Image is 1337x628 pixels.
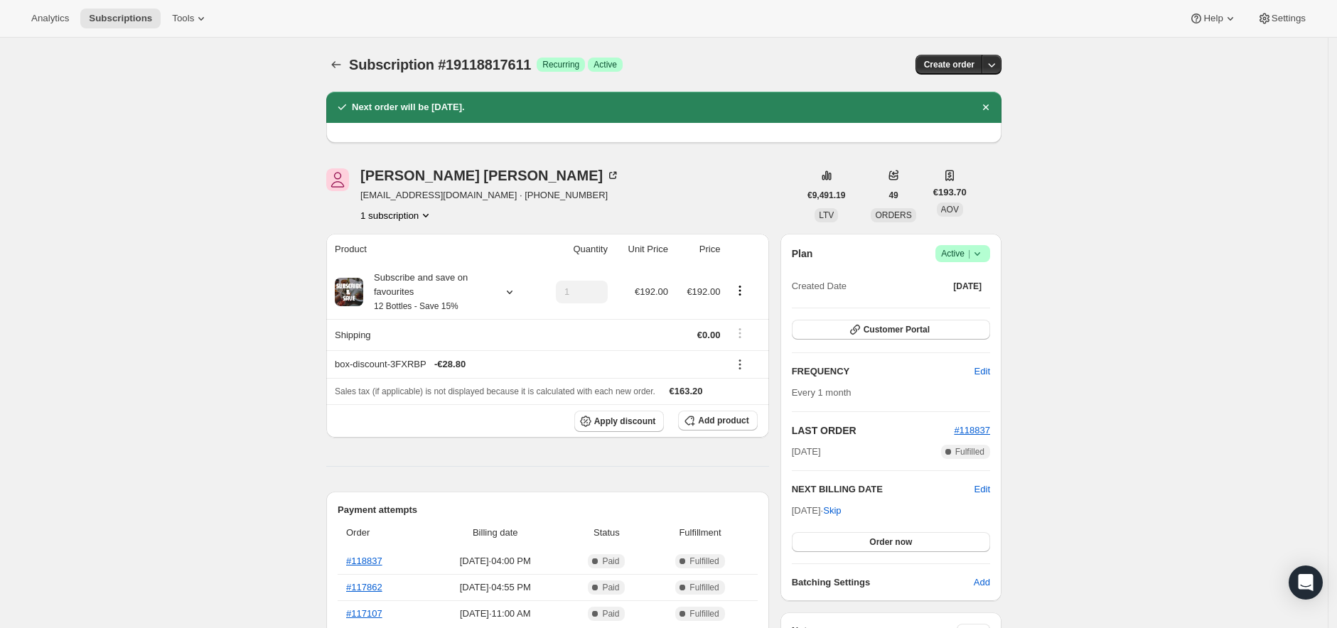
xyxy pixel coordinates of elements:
[799,185,854,205] button: €9,491.19
[792,279,847,293] span: Created Date
[335,386,655,396] span: Sales tax (if applicable) is not displayed because it is calculated with each new order.
[966,360,999,383] button: Edit
[1249,9,1314,28] button: Settings
[941,247,984,261] span: Active
[687,286,720,297] span: €192.00
[429,607,562,621] span: [DATE] · 11:00 AM
[807,190,845,201] span: €9,491.19
[976,97,996,117] button: Dismiss notification
[933,185,967,200] span: €193.70
[792,247,813,261] h2: Plan
[941,205,959,215] span: AOV
[823,504,841,518] span: Skip
[594,416,656,427] span: Apply discount
[1272,13,1306,24] span: Settings
[698,415,748,426] span: Add product
[326,234,537,265] th: Product
[1289,565,1323,600] div: Open Intercom Messenger
[965,571,999,594] button: Add
[968,248,970,259] span: |
[352,100,465,114] h2: Next order will be [DATE].
[346,582,382,592] a: #117862
[888,190,898,201] span: 49
[571,526,643,540] span: Status
[945,276,990,296] button: [DATE]
[955,446,984,458] span: Fulfilled
[729,325,751,341] button: Shipping actions
[429,580,562,595] span: [DATE] · 04:55 PM
[974,482,990,497] button: Edit
[954,425,990,435] a: #118837
[326,319,537,350] th: Shipping
[924,59,974,70] span: Create order
[670,386,703,396] span: €163.20
[875,210,911,220] span: ORDERS
[792,320,990,340] button: Customer Portal
[335,278,363,306] img: product img
[574,411,665,432] button: Apply discount
[338,503,758,517] h2: Payment attempts
[792,575,974,590] h6: Batching Settings
[326,55,346,75] button: Subscriptions
[916,55,983,75] button: Create order
[678,411,757,431] button: Add product
[1181,9,1245,28] button: Help
[374,301,458,311] small: 12 Bottles - Save 15%
[792,387,852,398] span: Every 1 month
[335,357,720,372] div: box-discount-3FXRBP
[542,59,579,70] span: Recurring
[974,364,990,379] span: Edit
[360,208,433,222] button: Product actions
[612,234,672,265] th: Unit Price
[792,364,974,379] h2: FREQUENCY
[689,556,719,567] span: Fulfilled
[815,499,849,522] button: Skip
[360,168,620,183] div: [PERSON_NAME] [PERSON_NAME]
[363,271,491,313] div: Subscribe and save on favourites
[346,608,382,619] a: #117107
[602,582,619,593] span: Paid
[326,168,349,191] span: martin o'malley
[672,234,724,265] th: Price
[792,423,955,438] h2: LAST ORDER
[954,423,990,438] button: #118837
[689,582,719,593] span: Fulfilled
[338,517,424,548] th: Order
[792,532,990,552] button: Order now
[1203,13,1223,24] span: Help
[880,185,906,205] button: 49
[594,59,617,70] span: Active
[429,554,562,568] span: [DATE] · 04:00 PM
[689,608,719,619] span: Fulfilled
[953,281,982,292] span: [DATE]
[792,445,821,459] span: [DATE]
[172,13,194,24] span: Tools
[635,286,668,297] span: €192.00
[602,556,619,567] span: Paid
[864,324,930,335] span: Customer Portal
[602,608,619,619] span: Paid
[346,556,382,566] a: #118837
[651,526,748,540] span: Fulfillment
[697,330,721,340] span: €0.00
[163,9,217,28] button: Tools
[349,57,531,72] span: Subscription #19118817611
[23,9,77,28] button: Analytics
[31,13,69,24] span: Analytics
[729,283,751,298] button: Product actions
[792,505,842,516] span: [DATE] ·
[434,357,466,372] span: - €28.80
[974,575,990,590] span: Add
[360,188,620,202] span: [EMAIL_ADDRESS][DOMAIN_NAME] · [PHONE_NUMBER]
[869,536,912,548] span: Order now
[792,482,974,497] h2: NEXT BILLING DATE
[429,526,562,540] span: Billing date
[89,13,152,24] span: Subscriptions
[80,9,161,28] button: Subscriptions
[819,210,834,220] span: LTV
[537,234,612,265] th: Quantity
